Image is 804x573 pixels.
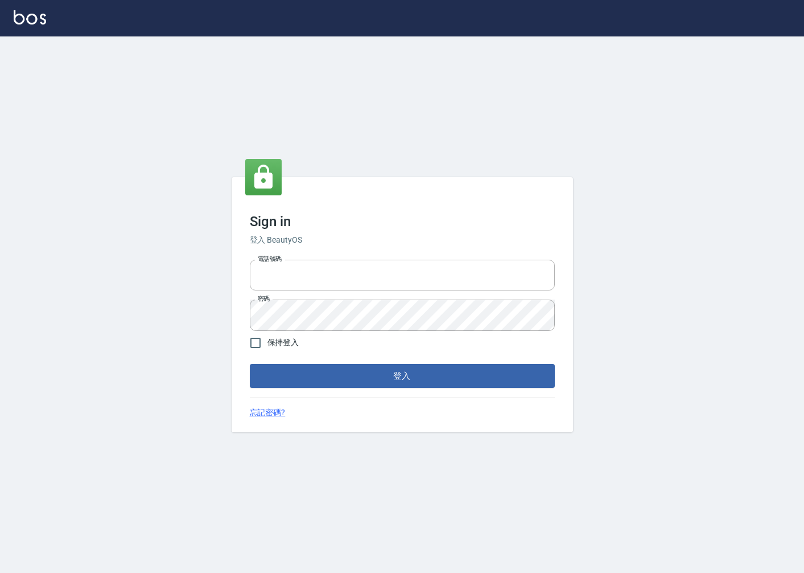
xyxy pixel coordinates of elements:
[14,10,46,24] img: Logo
[258,255,282,263] label: 電話號碼
[250,364,555,388] button: 登入
[250,234,555,246] h6: 登入 BeautyOS
[258,294,270,303] label: 密碼
[267,337,299,349] span: 保持登入
[250,214,555,230] h3: Sign in
[250,407,286,419] a: 忘記密碼?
